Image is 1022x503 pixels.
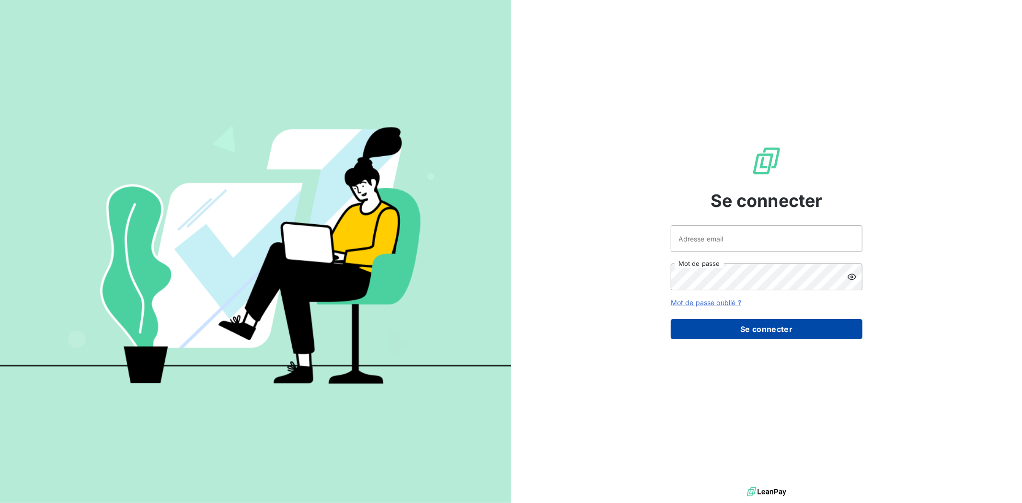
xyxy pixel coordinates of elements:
img: logo [747,485,786,499]
button: Se connecter [671,319,862,339]
span: Se connecter [711,188,823,214]
img: Logo LeanPay [751,146,782,176]
a: Mot de passe oublié ? [671,298,741,307]
input: placeholder [671,225,862,252]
